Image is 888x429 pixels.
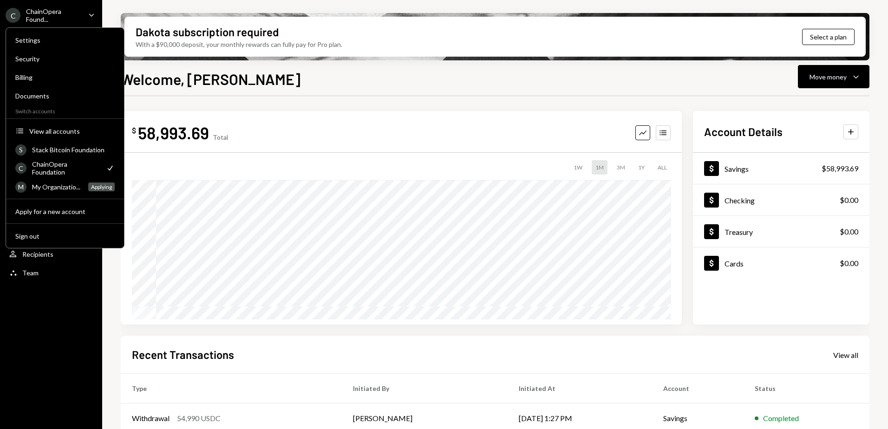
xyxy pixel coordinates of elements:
[693,184,869,215] a: Checking$0.00
[802,29,855,45] button: Select a plan
[570,160,586,175] div: 1W
[725,164,749,173] div: Savings
[840,226,858,237] div: $0.00
[652,374,744,403] th: Account
[725,227,753,236] div: Treasury
[121,374,342,403] th: Type
[138,122,209,143] div: 58,993.69
[10,228,120,245] button: Sign out
[10,141,120,158] a: SStack Bitcoin Foundation
[15,182,26,193] div: M
[10,203,120,220] button: Apply for a new account
[6,264,97,281] a: Team
[634,160,648,175] div: 1Y
[15,55,115,63] div: Security
[10,50,120,67] a: Security
[15,73,115,81] div: Billing
[15,144,26,156] div: S
[213,133,228,141] div: Total
[693,153,869,184] a: Savings$58,993.69
[693,247,869,279] a: Cards$0.00
[177,413,221,424] div: 54,990 USDC
[704,124,783,139] h2: Account Details
[6,8,20,23] div: C
[15,208,115,215] div: Apply for a new account
[136,24,279,39] div: Dakota subscription required
[132,347,234,362] h2: Recent Transactions
[132,126,136,135] div: $
[136,39,342,49] div: With a $90,000 deposit, your monthly rewards can fully pay for Pro plan.
[833,351,858,360] div: View all
[10,69,120,85] a: Billing
[725,259,744,268] div: Cards
[121,70,300,88] h1: Welcome, [PERSON_NAME]
[15,162,26,174] div: C
[10,178,120,195] a: MMy Organizatio...Applying
[22,250,53,258] div: Recipients
[32,183,83,191] div: My Organizatio...
[822,163,858,174] div: $58,993.69
[32,160,100,176] div: ChainOpera Foundation
[693,216,869,247] a: Treasury$0.00
[6,246,97,262] a: Recipients
[798,65,869,88] button: Move money
[833,350,858,360] a: View all
[10,32,120,48] a: Settings
[132,413,170,424] div: Withdrawal
[725,196,755,205] div: Checking
[744,374,869,403] th: Status
[15,92,115,100] div: Documents
[10,87,120,104] a: Documents
[22,269,39,277] div: Team
[810,72,847,82] div: Move money
[613,160,629,175] div: 3M
[88,182,115,191] div: Applying
[592,160,607,175] div: 1M
[32,146,115,154] div: Stack Bitcoin Foundation
[6,106,124,115] div: Switch accounts
[840,258,858,269] div: $0.00
[15,36,115,44] div: Settings
[763,413,799,424] div: Completed
[508,374,652,403] th: Initiated At
[26,7,81,23] div: ChainOpera Found...
[342,374,508,403] th: Initiated By
[15,232,115,240] div: Sign out
[654,160,671,175] div: ALL
[10,123,120,140] button: View all accounts
[29,127,115,135] div: View all accounts
[840,195,858,206] div: $0.00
